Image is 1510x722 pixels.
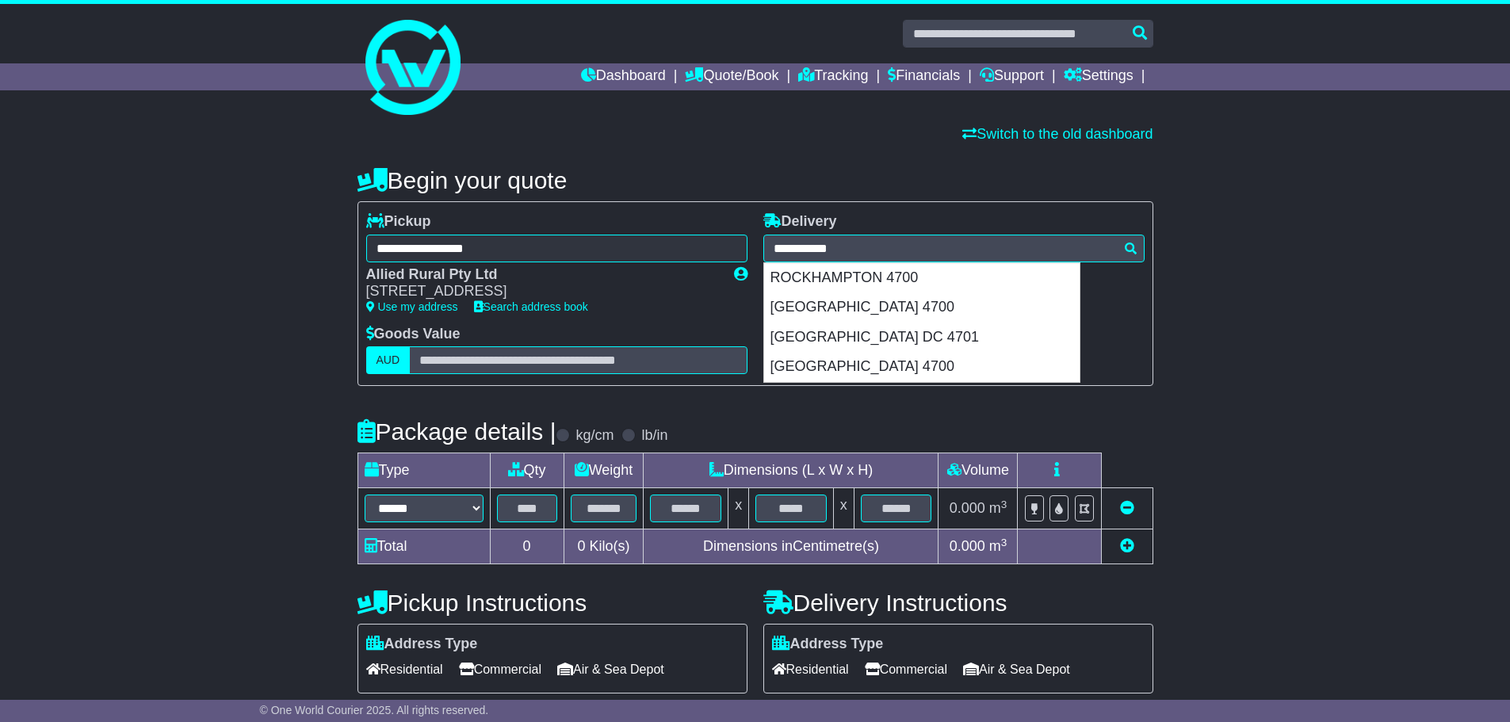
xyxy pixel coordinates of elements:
[366,346,411,374] label: AUD
[459,657,541,682] span: Commercial
[357,418,556,445] h4: Package details |
[772,636,884,653] label: Address Type
[366,283,718,300] div: [STREET_ADDRESS]
[474,300,588,313] a: Search address book
[763,235,1145,262] typeahead: Please provide city
[557,657,664,682] span: Air & Sea Depot
[644,453,938,488] td: Dimensions (L x W x H)
[1120,500,1134,516] a: Remove this item
[764,352,1080,382] div: [GEOGRAPHIC_DATA] 4700
[366,636,478,653] label: Address Type
[366,266,718,284] div: Allied Rural Pty Ltd
[366,300,458,313] a: Use my address
[888,63,960,90] a: Financials
[490,453,564,488] td: Qty
[728,488,749,529] td: x
[490,529,564,564] td: 0
[641,427,667,445] label: lb/in
[564,453,644,488] td: Weight
[357,453,490,488] td: Type
[989,500,1007,516] span: m
[260,704,489,716] span: © One World Courier 2025. All rights reserved.
[980,63,1044,90] a: Support
[577,538,585,554] span: 0
[366,657,443,682] span: Residential
[1001,537,1007,548] sup: 3
[764,292,1080,323] div: [GEOGRAPHIC_DATA] 4700
[833,488,854,529] td: x
[575,427,614,445] label: kg/cm
[581,63,666,90] a: Dashboard
[962,126,1153,142] a: Switch to the old dashboard
[685,63,778,90] a: Quote/Book
[366,213,431,231] label: Pickup
[950,538,985,554] span: 0.000
[865,657,947,682] span: Commercial
[564,529,644,564] td: Kilo(s)
[763,213,837,231] label: Delivery
[963,657,1070,682] span: Air & Sea Depot
[357,590,747,616] h4: Pickup Instructions
[366,326,461,343] label: Goods Value
[357,529,490,564] td: Total
[938,453,1018,488] td: Volume
[764,323,1080,353] div: [GEOGRAPHIC_DATA] DC 4701
[989,538,1007,554] span: m
[1120,538,1134,554] a: Add new item
[644,529,938,564] td: Dimensions in Centimetre(s)
[357,167,1153,193] h4: Begin your quote
[1001,499,1007,510] sup: 3
[772,657,849,682] span: Residential
[763,590,1153,616] h4: Delivery Instructions
[764,263,1080,293] div: ROCKHAMPTON 4700
[950,500,985,516] span: 0.000
[1064,63,1133,90] a: Settings
[798,63,868,90] a: Tracking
